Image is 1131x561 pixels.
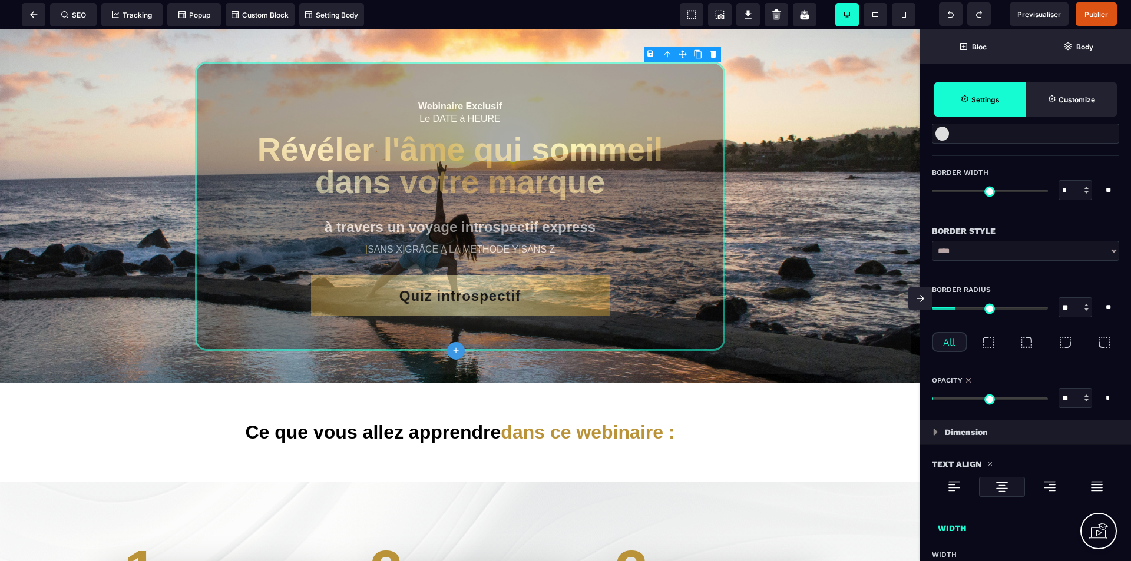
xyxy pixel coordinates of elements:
[112,11,152,19] span: Tracking
[305,11,358,19] span: Setting Body
[932,376,963,385] span: Opacity
[402,215,405,225] b: |
[934,82,1026,117] span: Settings
[365,215,368,225] b: |
[9,386,911,420] h1: Ce que vous allez apprendre
[518,215,521,225] b: |
[501,392,674,413] span: dans ce webinaire :
[1017,10,1061,19] span: Previsualiser
[1084,10,1108,19] span: Publier
[1043,479,1057,493] img: loading
[418,72,502,82] b: Webinaire Exclusif
[932,285,991,294] span: Border Radius
[311,246,610,286] button: Quiz introspectif
[981,335,996,350] img: top-left-radius.822a4e29.svg
[1097,335,1112,350] img: bottom-left-radius.301b1bf6.svg
[932,457,981,471] p: Text Align
[1090,479,1104,493] img: loading
[61,11,86,19] span: SEO
[1026,82,1117,117] span: Open Style Manager
[932,168,988,177] span: Border Width
[926,515,1125,535] div: Width
[947,479,961,493] img: loading
[987,461,993,467] img: loading
[920,29,1026,64] span: Open Blocks
[995,480,1009,494] img: loading
[230,68,690,98] text: Le DATE à HEURE
[1059,95,1095,104] strong: Customize
[230,184,690,212] h2: à travers un voyage introspectif express
[972,42,987,51] strong: Bloc
[933,429,938,436] img: loading
[1010,2,1069,26] span: Preview
[230,212,690,228] text: SANS X GRÂCE A LA METHODE Y SANS Z
[1076,42,1093,51] strong: Body
[932,550,957,559] span: Width
[178,11,210,19] span: Popup
[232,11,289,19] span: Custom Block
[680,3,703,26] span: View components
[945,425,988,439] p: Dimension
[708,3,732,26] span: Screenshot
[971,95,1000,104] strong: Settings
[932,224,1119,238] div: Border Style
[230,98,690,175] h1: Révéler l'âme qui sommeil dans votre marque
[1026,29,1131,64] span: Open Layer Manager
[1019,335,1034,350] img: top-right-radius.9e58d49b.svg
[1058,335,1073,350] img: bottom-right-radius.9d9d0345.svg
